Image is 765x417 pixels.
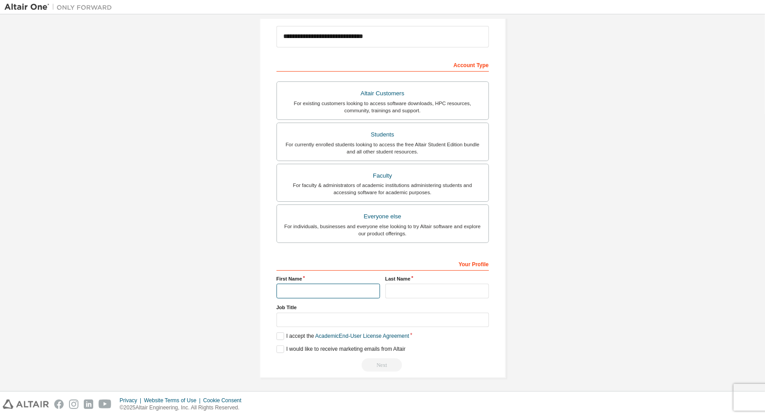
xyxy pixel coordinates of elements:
[277,332,409,340] label: I accept the
[120,404,247,412] p: © 2025 Altair Engineering, Inc. All Rights Reserved.
[54,400,64,409] img: facebook.svg
[282,100,483,114] div: For existing customers looking to access software downloads, HPC resources, community, trainings ...
[277,256,489,271] div: Your Profile
[84,400,93,409] img: linkedin.svg
[277,275,380,282] label: First Name
[3,400,49,409] img: altair_logo.svg
[282,223,483,237] div: For individuals, businesses and everyone else looking to try Altair software and explore our prod...
[385,275,489,282] label: Last Name
[282,128,483,141] div: Students
[277,57,489,72] div: Account Type
[282,182,483,196] div: For faculty & administrators of academic institutions administering students and accessing softwa...
[277,304,489,311] label: Job Title
[316,333,409,339] a: Academic End-User License Agreement
[282,87,483,100] div: Altair Customers
[277,358,489,372] div: Read and acccept EULA to continue
[144,397,203,404] div: Website Terms of Use
[99,400,112,409] img: youtube.svg
[4,3,117,12] img: Altair One
[282,210,483,223] div: Everyone else
[277,345,406,353] label: I would like to receive marketing emails from Altair
[69,400,78,409] img: instagram.svg
[203,397,246,404] div: Cookie Consent
[282,141,483,155] div: For currently enrolled students looking to access the free Altair Student Edition bundle and all ...
[120,397,144,404] div: Privacy
[282,170,483,182] div: Faculty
